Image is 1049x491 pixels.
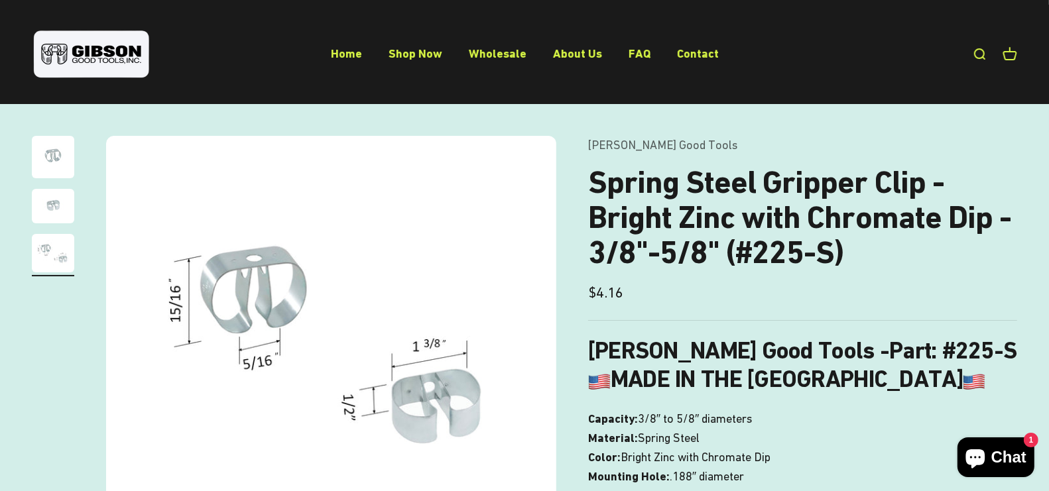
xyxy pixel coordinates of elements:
[588,431,638,445] strong: Material:
[889,337,931,364] span: Part
[588,281,623,304] sale-price: $4.16
[32,136,74,178] img: Spring Steel Gripper Clip - Bright Zinc with Chromate Dip - 3/8"-5/8" (#225-S)
[331,47,362,61] a: Home
[588,337,931,364] b: [PERSON_NAME] Good Tools -
[588,165,1017,270] h1: Spring Steel Gripper Clip - Bright Zinc with Chromate Dip - 3/8"-5/8" (#225-S)
[954,437,1038,480] inbox-online-store-chat: Shopify online store chat
[588,365,985,393] b: MADE IN THE [GEOGRAPHIC_DATA]
[32,234,74,276] button: Go to item 3
[629,47,650,61] a: FAQ
[931,337,1017,364] strong: : #225-S
[469,47,526,61] a: Wholesale
[32,189,74,227] button: Go to item 2
[677,47,719,61] a: Contact
[32,234,74,272] img: close up of a spring steel gripper clip, tool clip, durable, secure holding, Excellent corrosion ...
[389,47,442,61] a: Shop Now
[588,138,737,152] a: [PERSON_NAME] Good Tools
[588,450,621,464] strong: Color:
[588,411,638,425] strong: Capacity:
[32,136,74,182] button: Go to item 1
[588,469,670,483] strong: Mounting Hole:
[553,47,602,61] a: About Us
[32,189,74,223] img: close up of a spring steel gripper clip, tool clip, durable, secure holding, Excellent corrosion ...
